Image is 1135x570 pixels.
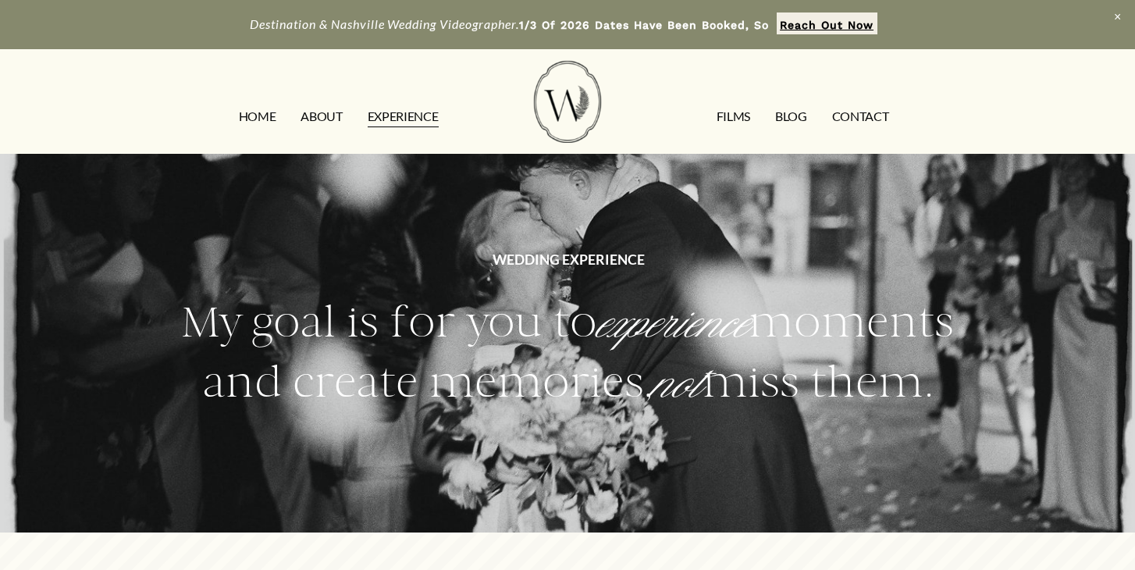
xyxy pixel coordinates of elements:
strong: WEDDING EXPERIENCE [493,251,645,268]
h2: My goal is for you to moments and create memories, miss them. [160,294,975,413]
img: Wild Fern Weddings [534,61,601,143]
a: CONTACT [832,104,889,129]
a: HOME [239,104,276,129]
em: not [653,358,703,411]
em: experience [597,297,749,351]
a: FILMS [717,104,750,129]
a: EXPERIENCE [368,104,439,129]
a: Reach Out Now [777,12,877,34]
a: Blog [775,104,807,129]
a: ABOUT [301,104,342,129]
strong: Reach Out Now [780,19,873,31]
